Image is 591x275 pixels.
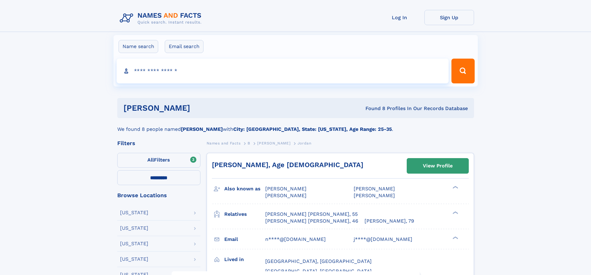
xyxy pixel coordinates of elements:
[117,10,207,27] img: Logo Names and Facts
[117,140,200,146] div: Filters
[120,257,148,262] div: [US_STATE]
[181,126,223,132] b: [PERSON_NAME]
[119,40,158,53] label: Name search
[117,153,200,168] label: Filters
[257,139,290,147] a: [PERSON_NAME]
[265,258,372,264] span: [GEOGRAPHIC_DATA], [GEOGRAPHIC_DATA]
[354,193,395,198] span: [PERSON_NAME]
[354,186,395,192] span: [PERSON_NAME]
[224,184,265,194] h3: Also known as
[265,218,358,224] a: [PERSON_NAME] [PERSON_NAME], 46
[451,59,474,83] button: Search Button
[375,10,424,25] a: Log In
[224,234,265,245] h3: Email
[248,139,250,147] a: B
[298,141,311,145] span: Jordan
[424,10,474,25] a: Sign Up
[365,218,414,224] a: [PERSON_NAME], 79
[233,126,392,132] b: City: [GEOGRAPHIC_DATA], State: [US_STATE], Age Range: 25-35
[224,209,265,220] h3: Relatives
[451,185,459,189] div: ❯
[265,268,372,274] span: [GEOGRAPHIC_DATA], [GEOGRAPHIC_DATA]
[265,186,307,192] span: [PERSON_NAME]
[207,139,241,147] a: Names and Facts
[117,59,449,83] input: search input
[407,158,468,173] a: View Profile
[117,193,200,198] div: Browse Locations
[120,226,148,231] div: [US_STATE]
[278,105,468,112] div: Found 8 Profiles In Our Records Database
[165,40,204,53] label: Email search
[120,241,148,246] div: [US_STATE]
[123,104,278,112] h1: [PERSON_NAME]
[248,141,250,145] span: B
[120,210,148,215] div: [US_STATE]
[451,211,459,215] div: ❯
[265,193,307,198] span: [PERSON_NAME]
[117,118,474,133] div: We found 8 people named with .
[147,157,154,163] span: All
[212,161,363,169] a: [PERSON_NAME], Age [DEMOGRAPHIC_DATA]
[224,254,265,265] h3: Lived in
[257,141,290,145] span: [PERSON_NAME]
[423,159,453,173] div: View Profile
[451,236,459,240] div: ❯
[265,211,358,218] a: [PERSON_NAME] [PERSON_NAME], 55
